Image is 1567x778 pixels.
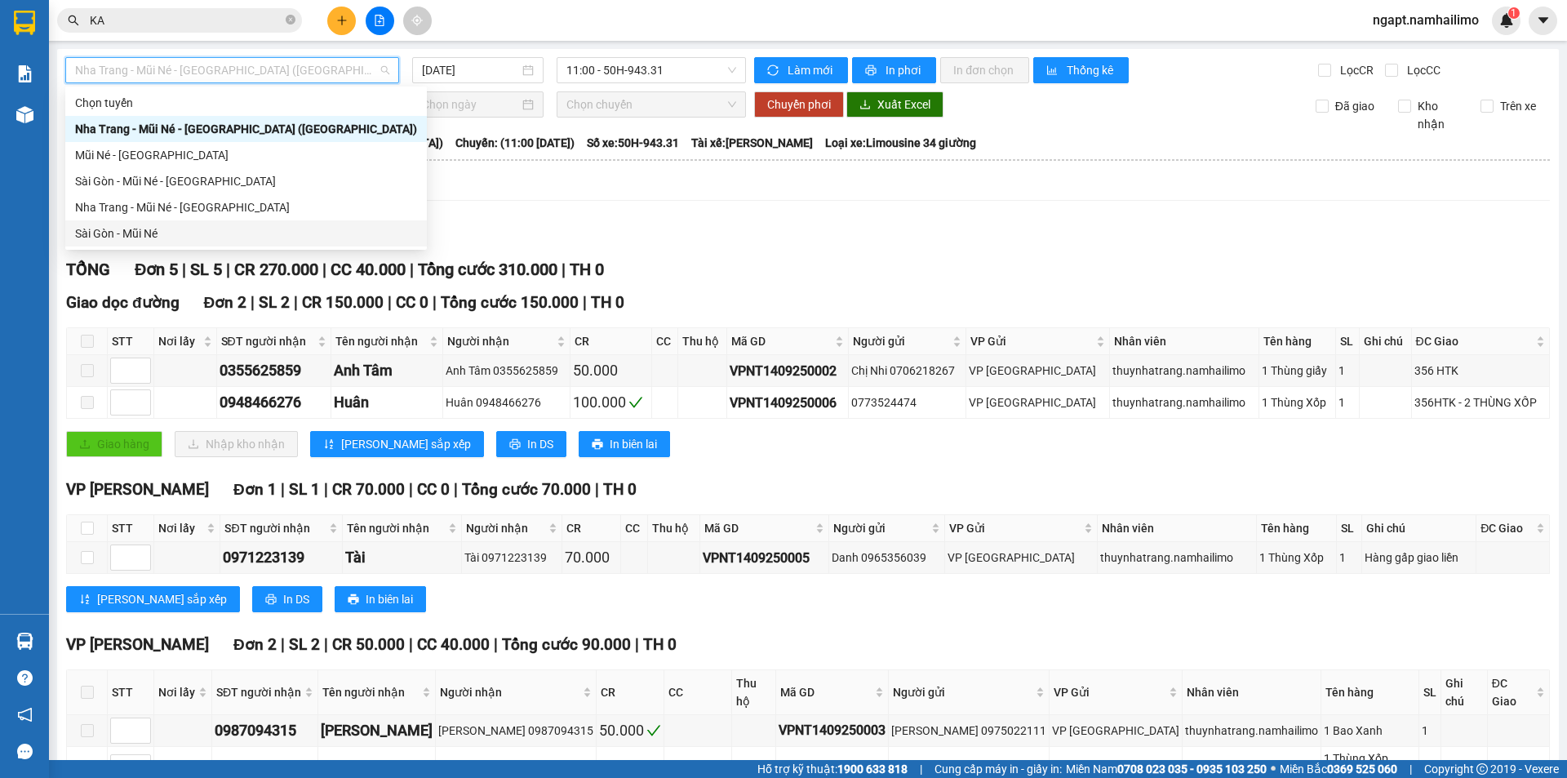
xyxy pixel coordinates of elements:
[286,13,295,29] span: close-circle
[310,431,484,457] button: sort-ascending[PERSON_NAME] sắp xếp
[223,546,339,569] div: 0971223139
[1409,760,1412,778] span: |
[466,519,546,537] span: Người nhận
[224,519,325,537] span: SĐT người nhận
[233,480,277,499] span: Đơn 1
[422,61,519,79] input: 14/09/2025
[234,260,318,279] span: CR 270.000
[1262,362,1333,380] div: 1 Thùng giấy
[158,683,195,701] span: Nơi lấy
[65,168,427,194] div: Sài Gòn - Mũi Né - Nha Trang
[462,480,591,499] span: Tổng cước 70.000
[496,431,566,457] button: printerIn DS
[494,635,498,654] span: |
[341,435,471,453] span: [PERSON_NAME] sắp xếp
[75,225,417,242] div: Sài Gòn - Mũi Né
[281,480,285,499] span: |
[1280,760,1397,778] span: Miền Bắc
[66,586,240,612] button: sort-ascending[PERSON_NAME] sắp xếp
[68,15,79,26] span: search
[321,719,433,742] div: [PERSON_NAME]
[233,635,277,654] span: Đơn 2
[17,744,33,759] span: message
[570,328,652,355] th: CR
[1511,7,1516,19] span: 1
[409,635,413,654] span: |
[940,57,1029,83] button: In đơn chọn
[332,635,405,654] span: CR 50.000
[1033,57,1129,83] button: bar-chartThống kê
[16,65,33,82] img: solution-icon
[220,542,342,574] td: 0971223139
[1098,515,1257,542] th: Nhân viên
[16,106,33,123] img: warehouse-icon
[877,96,930,113] span: Xuất Excel
[422,96,519,113] input: Chọn ngày
[1492,674,1533,710] span: ĐC Giao
[1337,515,1362,542] th: SL
[1414,362,1547,380] div: 356 HTK
[1185,722,1318,740] div: thuynhatrang.namhailimo
[970,332,1093,350] span: VP Gửi
[1050,715,1183,747] td: VP Nha Trang
[158,519,203,537] span: Nơi lấy
[259,293,290,312] span: SL 2
[324,635,328,654] span: |
[17,670,33,686] span: question-circle
[182,260,186,279] span: |
[1046,64,1060,78] span: bar-chart
[757,760,908,778] span: Hỗ trợ kỹ thuật:
[1052,758,1179,776] div: VP [GEOGRAPHIC_DATA]
[97,590,227,608] span: [PERSON_NAME] sắp xếp
[441,293,579,312] span: Tổng cước 150.000
[455,134,575,152] span: Chuyến: (11:00 [DATE])
[859,99,871,112] span: download
[714,760,729,775] span: check
[90,11,282,29] input: Tìm tên, số ĐT hoặc mã đơn
[587,134,679,152] span: Số xe: 50H-943.31
[597,670,664,715] th: CR
[846,91,943,118] button: downloadXuất Excel
[438,722,593,740] div: [PERSON_NAME] 0987094315
[853,332,949,350] span: Người gửi
[1499,13,1514,28] img: icon-new-feature
[226,260,230,279] span: |
[75,146,417,164] div: Mũi Né - [GEOGRAPHIC_DATA]
[595,480,599,499] span: |
[175,431,298,457] button: downloadNhập kho nhận
[252,586,322,612] button: printerIn DS
[599,719,661,742] div: 50.000
[502,635,631,654] span: Tổng cước 90.000
[780,683,872,701] span: Mã GD
[566,92,736,117] span: Chọn chuyến
[691,134,813,152] span: Tài xế: [PERSON_NAME]
[732,670,776,715] th: Thu hộ
[852,57,936,83] button: printerIn phơi
[610,435,657,453] span: In biên lai
[754,57,848,83] button: syncLàm mới
[221,332,314,350] span: SĐT người nhận
[779,757,886,777] div: VPNT1409250004
[446,393,567,411] div: Huân 0948466276
[1067,61,1116,79] span: Thống kê
[832,549,941,567] div: Danh 0965356039
[920,760,922,778] span: |
[851,362,963,380] div: Chị Nhi 0706218267
[135,260,178,279] span: Đơn 5
[969,393,1107,411] div: VP [GEOGRAPHIC_DATA]
[108,328,154,355] th: STT
[418,260,557,279] span: Tổng cước 310.000
[440,683,579,701] span: Người nhận
[335,586,426,612] button: printerIn biên lai
[664,670,732,715] th: CC
[345,546,459,569] div: Tài
[592,438,603,451] span: printer
[1100,549,1254,567] div: thuynhatrang.namhailimo
[934,760,1062,778] span: Cung cấp máy in - giấy in:
[334,391,440,414] div: Huân
[327,7,356,35] button: plus
[1259,328,1336,355] th: Tên hàng
[767,64,781,78] span: sync
[628,395,643,410] span: check
[289,635,320,654] span: SL 2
